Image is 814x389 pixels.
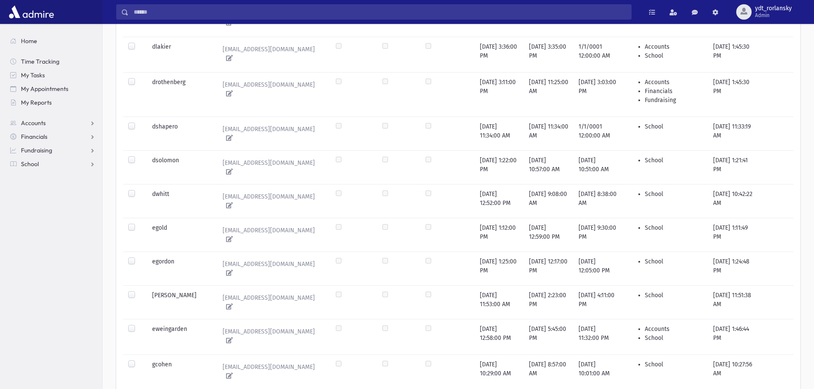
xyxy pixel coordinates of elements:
td: [DATE] 10:01:00 AM [573,354,623,388]
img: AdmirePro [7,3,56,20]
td: [DATE] 4:11:00 PM [573,285,623,319]
td: [DATE] 1:22:00 PM [475,150,524,184]
span: Financials [21,133,47,140]
td: [DATE] 9:08:00 AM [524,184,573,218]
td: [DATE] 11:51:38 AM [708,285,758,319]
a: My Appointments [3,82,102,96]
span: Accounts [21,119,46,127]
td: [DATE] 10:42:22 AM [708,184,758,218]
td: drothenberg [147,72,211,117]
input: Search [129,4,631,20]
a: [EMAIL_ADDRESS][DOMAIN_NAME] [216,190,326,213]
a: [EMAIL_ADDRESS][DOMAIN_NAME] [216,291,326,314]
a: Accounts [3,116,102,130]
td: [DATE] 12:59:00 PM [524,218,573,252]
li: School [645,257,702,266]
td: [DATE] 12:17:00 PM [524,252,573,285]
td: [DATE] 1:11:49 PM [708,218,758,252]
span: Time Tracking [21,58,59,65]
a: Home [3,34,102,48]
span: Admin [755,12,792,19]
li: School [645,291,702,300]
li: Accounts [645,325,702,333]
td: [DATE] 10:51:00 AM [573,150,623,184]
li: School [645,360,702,369]
td: [DATE] 5:45:00 PM [524,319,573,354]
span: School [21,160,39,168]
td: [DATE] 11:34:00 AM [475,117,524,150]
td: dwhitt [147,184,211,218]
td: [DATE] 11:32:00 PM [573,319,623,354]
li: School [645,51,702,60]
li: Financials [645,87,702,96]
span: My Tasks [21,71,45,79]
td: [DATE] 2:23:00 PM [524,285,573,319]
td: [DATE] 11:25:00 AM [524,72,573,117]
a: Financials [3,130,102,143]
td: 1/1/0001 12:00:00 AM [573,117,623,150]
a: [EMAIL_ADDRESS][DOMAIN_NAME] [216,360,326,383]
a: [EMAIL_ADDRESS][DOMAIN_NAME] [216,223,326,246]
li: School [645,122,702,131]
li: Accounts [645,42,702,51]
a: [EMAIL_ADDRESS][DOMAIN_NAME] [216,122,326,145]
td: eweingarden [147,319,211,354]
td: [DATE] 8:57:00 AM [524,354,573,388]
a: My Reports [3,96,102,109]
td: [DATE] 1:24:48 PM [708,252,758,285]
a: [EMAIL_ADDRESS][DOMAIN_NAME] [216,78,326,101]
td: [DATE] 12:58:00 PM [475,319,524,354]
td: [DATE] 9:30:00 PM [573,218,623,252]
td: [DATE] 1:45:30 PM [708,37,758,72]
td: [PERSON_NAME] [147,285,211,319]
td: 1/1/0001 12:00:00 AM [573,37,623,72]
li: School [645,156,702,165]
td: dshapero [147,117,211,150]
td: [DATE] 11:53:00 AM [475,285,524,319]
td: [DATE] 3:35:00 PM [524,37,573,72]
a: Fundraising [3,143,102,157]
td: [DATE] 3:36:00 PM [475,37,524,72]
a: My Tasks [3,68,102,82]
span: ydt_rorlansky [755,5,792,12]
li: School [645,190,702,199]
td: [DATE] 11:33:19 AM [708,117,758,150]
td: [DATE] 10:27:56 AM [708,354,758,388]
a: [EMAIL_ADDRESS][DOMAIN_NAME] [216,325,326,348]
td: [DATE] 3:11:00 PM [475,72,524,117]
span: Fundraising [21,146,52,154]
td: gcohen [147,354,211,388]
td: egold [147,218,211,252]
td: [DATE] 10:57:00 AM [524,150,573,184]
a: [EMAIL_ADDRESS][DOMAIN_NAME] [216,156,326,179]
td: [DATE] 1:25:00 PM [475,252,524,285]
a: Time Tracking [3,55,102,68]
a: [EMAIL_ADDRESS][DOMAIN_NAME] [216,257,326,280]
li: School [645,333,702,342]
td: [DATE] 1:46:44 PM [708,319,758,354]
li: Fundraising [645,96,702,105]
td: [DATE] 3:03:00 PM [573,72,623,117]
span: Home [21,37,37,45]
td: [DATE] 10:29:00 AM [475,354,524,388]
td: [DATE] 12:52:00 PM [475,184,524,218]
td: dlakier [147,37,211,72]
td: [DATE] 1:12:00 PM [475,218,524,252]
td: [DATE] 8:38:00 AM [573,184,623,218]
li: Accounts [645,78,702,87]
a: School [3,157,102,171]
span: My Reports [21,99,52,106]
td: egordon [147,252,211,285]
td: [DATE] 11:34:00 AM [524,117,573,150]
td: dsolomon [147,150,211,184]
a: [EMAIL_ADDRESS][DOMAIN_NAME] [216,42,326,65]
span: My Appointments [21,85,68,93]
li: School [645,223,702,232]
td: [DATE] 12:05:00 PM [573,252,623,285]
td: [DATE] 1:45:30 PM [708,72,758,117]
td: [DATE] 1:21:41 PM [708,150,758,184]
